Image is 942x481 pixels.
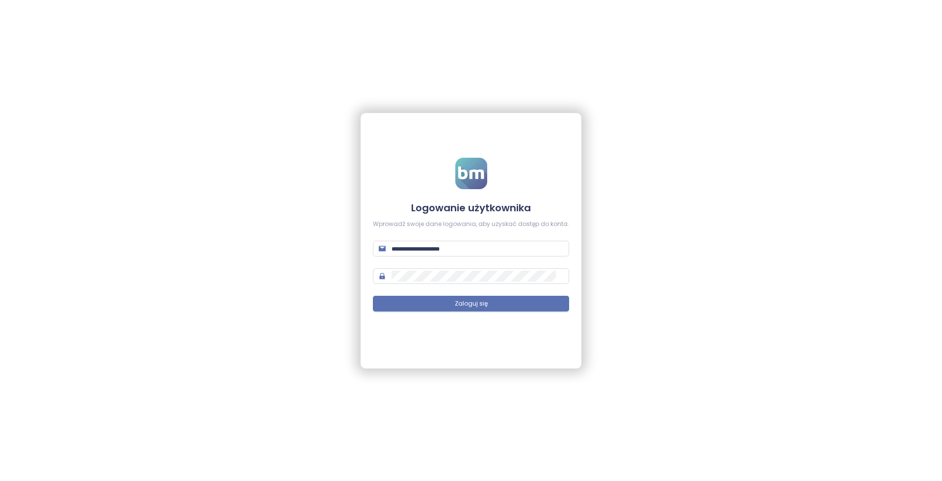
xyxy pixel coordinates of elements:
[455,158,487,189] img: logo
[373,201,569,215] h4: Logowanie użytkownika
[373,220,569,229] div: Wprowadź swoje dane logowania, aby uzyskać dostęp do konta.
[379,245,386,252] span: mail
[379,273,386,280] span: lock
[455,299,488,309] span: Zaloguj się
[373,296,569,311] button: Zaloguj się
